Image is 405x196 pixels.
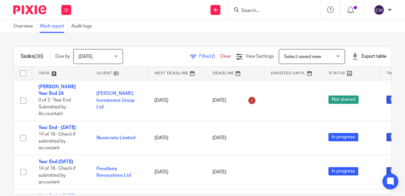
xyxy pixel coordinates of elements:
h1: Tasks [20,53,43,60]
a: Year End - [DATE] [38,125,76,130]
div: [DATE] [212,169,257,175]
span: Not started [328,96,359,104]
span: (2) [210,54,215,59]
p: Due by [55,53,70,60]
span: In progress [328,167,358,175]
span: Filter [199,54,220,59]
span: 14 of 16 · Check if submitted by accoutant [38,132,76,150]
span: Tags [387,71,398,75]
td: [DATE] [148,155,206,189]
div: Export table [352,53,386,60]
div: [DATE] [212,95,257,106]
span: (36) [34,54,43,59]
span: [DATE] [79,54,92,59]
a: [PERSON_NAME] Investment Group Ltd [96,91,135,109]
a: Work report [40,20,68,33]
input: Search [241,8,300,14]
a: Prestbury Renovations Ltd [96,166,131,178]
span: 14 of 16 · Check if submitted by accoutant [38,166,76,184]
a: Illumicrate Limited [96,136,135,140]
a: [PERSON_NAME] Year End 24 [38,85,76,96]
span: View Settings [245,54,274,59]
a: Clear [220,54,231,59]
a: Audit logs [71,20,95,33]
img: Pixie [13,5,46,14]
td: [DATE] [148,121,206,155]
a: Overview [13,20,36,33]
img: svg%3E [374,5,384,15]
a: Year End [DATE] [38,160,73,164]
div: [DATE] [212,135,257,141]
td: [DATE] [148,80,206,121]
span: In progress [328,133,358,141]
span: Select saved view [284,54,321,59]
span: 0 of 2 · Year End Submitted by Accountant [38,98,71,116]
